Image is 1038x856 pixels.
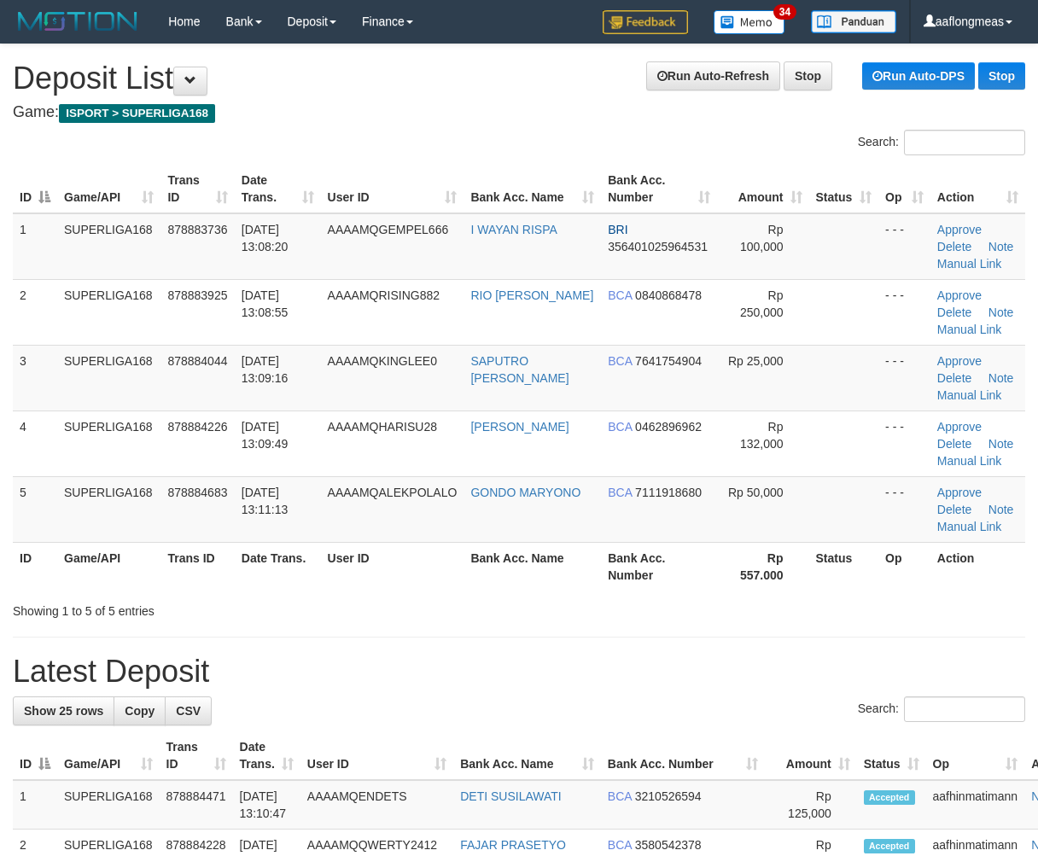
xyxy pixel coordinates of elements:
th: ID [13,542,57,591]
td: 1 [13,213,57,280]
span: Copy 0840868478 to clipboard [635,288,702,302]
th: Game/API: activate to sort column ascending [57,165,160,213]
td: AAAAMQENDETS [300,780,453,830]
span: [DATE] 13:11:13 [242,486,289,516]
th: Bank Acc. Name [464,542,601,591]
td: aafhinmatimann [926,780,1025,830]
th: Status [809,542,879,591]
span: Accepted [864,790,915,805]
span: Rp 50,000 [728,486,784,499]
th: User ID: activate to sort column ascending [321,165,464,213]
th: Trans ID [160,542,234,591]
span: BRI [608,223,627,236]
th: Action: activate to sort column ascending [930,165,1025,213]
span: BCA [608,789,632,803]
span: Copy 3580542378 to clipboard [635,838,702,852]
a: Manual Link [937,257,1002,271]
span: Rp 25,000 [728,354,784,368]
th: Status: activate to sort column ascending [809,165,879,213]
td: SUPERLIGA168 [57,411,160,476]
th: Bank Acc. Name: activate to sort column ascending [464,165,601,213]
a: Note [988,371,1014,385]
a: Delete [937,437,971,451]
a: Delete [937,503,971,516]
a: Copy [114,696,166,725]
img: MOTION_logo.png [13,9,143,34]
span: Accepted [864,839,915,853]
td: 5 [13,476,57,542]
label: Search: [858,696,1025,722]
span: [DATE] 13:08:55 [242,288,289,319]
span: BCA [608,486,632,499]
a: Approve [937,288,982,302]
span: 34 [773,4,796,20]
a: Run Auto-DPS [862,62,975,90]
td: SUPERLIGA168 [57,279,160,345]
div: Showing 1 to 5 of 5 entries [13,596,420,620]
a: Note [988,240,1014,253]
td: 878884471 [160,780,233,830]
h1: Latest Deposit [13,655,1025,689]
td: - - - [878,476,930,542]
th: Op: activate to sort column ascending [926,731,1025,780]
a: Show 25 rows [13,696,114,725]
span: [DATE] 13:09:49 [242,420,289,451]
span: 878884683 [167,486,227,499]
a: Manual Link [937,323,1002,336]
a: Note [988,437,1014,451]
a: Approve [937,486,982,499]
th: Game/API: activate to sort column ascending [57,731,160,780]
td: - - - [878,213,930,280]
th: Status: activate to sort column ascending [857,731,926,780]
a: Manual Link [937,520,1002,533]
img: Feedback.jpg [603,10,688,34]
a: Note [988,503,1014,516]
a: Manual Link [937,388,1002,402]
img: Button%20Memo.svg [714,10,785,34]
th: User ID [321,542,464,591]
td: SUPERLIGA168 [57,345,160,411]
span: Copy 7641754904 to clipboard [635,354,702,368]
td: [DATE] 13:10:47 [233,780,300,830]
a: Manual Link [937,454,1002,468]
span: AAAAMQGEMPEL666 [328,223,449,236]
th: ID: activate to sort column descending [13,165,57,213]
span: CSV [176,704,201,718]
span: AAAAMQHARISU28 [328,420,437,434]
span: 878883925 [167,288,227,302]
a: Note [988,306,1014,319]
td: SUPERLIGA168 [57,780,160,830]
span: Copy 0462896962 to clipboard [635,420,702,434]
span: Copy [125,704,155,718]
td: 3 [13,345,57,411]
span: AAAAMQRISING882 [328,288,440,302]
a: Run Auto-Refresh [646,61,780,90]
a: Delete [937,371,971,385]
td: 1 [13,780,57,830]
span: AAAAMQKINGLEE0 [328,354,437,368]
td: SUPERLIGA168 [57,476,160,542]
a: Approve [937,354,982,368]
span: Copy 3210526594 to clipboard [635,789,702,803]
a: RIO [PERSON_NAME] [470,288,593,302]
span: 878883736 [167,223,227,236]
img: panduan.png [811,10,896,33]
span: Copy 7111918680 to clipboard [635,486,702,499]
span: [DATE] 13:09:16 [242,354,289,385]
span: BCA [608,288,632,302]
th: Bank Acc. Number: activate to sort column ascending [601,731,765,780]
td: - - - [878,411,930,476]
a: Stop [978,62,1025,90]
a: GONDO MARYONO [470,486,580,499]
input: Search: [904,696,1025,722]
span: Rp 250,000 [740,288,784,319]
span: Rp 132,000 [740,420,784,451]
a: I WAYAN RISPA [470,223,557,236]
a: Approve [937,420,982,434]
th: Op: activate to sort column ascending [878,165,930,213]
th: Op [878,542,930,591]
td: - - - [878,279,930,345]
th: User ID: activate to sort column ascending [300,731,453,780]
td: 2 [13,279,57,345]
td: Rp 125,000 [765,780,857,830]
